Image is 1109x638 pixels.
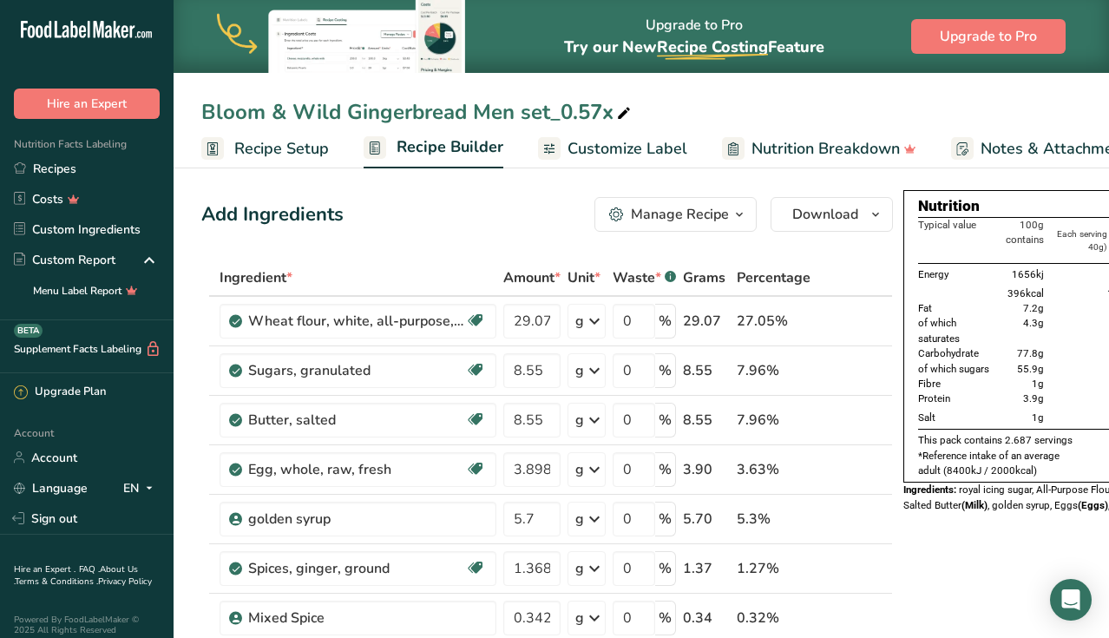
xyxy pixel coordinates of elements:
[1023,392,1044,405] span: 3.9g
[1017,347,1044,359] span: 77.8g
[98,576,152,588] a: Privacy Policy
[1023,302,1044,314] span: 7.2g
[248,459,465,480] div: Egg, whole, raw, fresh
[1023,317,1044,329] span: 4.3g
[918,264,1002,286] td: Energy
[79,563,100,576] a: FAQ .
[1007,287,1044,299] span: 396kcal
[771,197,893,232] button: Download
[15,576,98,588] a: Terms & Conditions .
[1078,499,1108,511] b: (Eggs)
[918,377,1002,391] td: Fibre
[737,509,810,529] div: 5.3%
[1032,378,1044,390] span: 1g
[575,410,584,431] div: g
[248,360,465,381] div: Sugars, granulated
[1050,579,1092,621] div: Open Intercom Messenger
[737,558,810,579] div: 1.27%
[14,615,160,635] div: Powered By FoodLabelMaker © 2025 All Rights Reserved
[564,36,824,57] span: Try our New Feature
[397,135,503,159] span: Recipe Builder
[575,311,584,332] div: g
[248,558,465,579] div: Spices, ginger, ground
[961,499,988,511] b: (Milk)
[683,311,730,332] div: 29.07
[683,360,730,381] div: 8.55
[722,129,916,168] a: Nutrition Breakdown
[568,267,600,288] span: Unit
[564,1,824,73] div: Upgrade to Pro
[657,36,768,57] span: Recipe Costing
[918,218,1002,264] th: Typical value
[14,563,75,576] a: Hire an Expert .
[503,267,561,288] span: Amount
[14,251,115,269] div: Custom Report
[737,608,810,628] div: 0.32%
[683,558,730,579] div: 1.37
[14,324,43,338] div: BETA
[248,410,465,431] div: Butter, salted
[918,301,1002,316] td: Fat
[568,137,687,161] span: Customize Label
[631,204,729,225] div: Manage Recipe
[911,19,1066,54] button: Upgrade to Pro
[918,391,1002,406] td: Protein
[594,197,757,232] button: Manage Recipe
[683,267,725,288] span: Grams
[14,89,160,119] button: Hire an Expert
[575,360,584,381] div: g
[918,362,1002,377] td: of which sugars
[14,563,138,588] a: About Us .
[683,608,730,628] div: 0.34
[575,608,584,628] div: g
[14,473,88,503] a: Language
[737,459,810,480] div: 3.63%
[575,459,584,480] div: g
[792,204,858,225] span: Download
[201,96,634,128] div: Bloom & Wild Gingerbread Men set_0.57x
[248,509,465,529] div: golden syrup
[918,450,1060,477] span: *Reference intake of an average adult (8400kJ / 2000kcal)
[737,360,810,381] div: 7.96%
[737,311,810,332] div: 27.05%
[918,316,1002,346] td: of which saturates
[918,346,1002,361] td: Carbohydrate
[737,267,810,288] span: Percentage
[613,267,676,288] div: Waste
[248,311,465,332] div: Wheat flour, white, all-purpose, self-rising, enriched
[1002,218,1047,264] th: 100g contains
[364,128,503,169] a: Recipe Builder
[538,129,687,168] a: Customize Label
[220,267,292,288] span: Ingredient
[903,483,956,496] span: Ingredients:
[575,558,584,579] div: g
[248,608,465,628] div: Mixed Spice
[683,410,730,431] div: 8.55
[1032,411,1044,424] span: 1g
[683,459,730,480] div: 3.90
[683,509,730,529] div: 5.70
[201,129,329,168] a: Recipe Setup
[234,137,329,161] span: Recipe Setup
[201,201,344,229] div: Add Ingredients
[918,407,1002,430] td: Salt
[14,384,106,401] div: Upgrade Plan
[737,410,810,431] div: 7.96%
[940,26,1037,47] span: Upgrade to Pro
[1017,363,1044,375] span: 55.9g
[123,477,160,498] div: EN
[751,137,900,161] span: Nutrition Breakdown
[1012,268,1044,280] span: 1656kj
[575,509,584,529] div: g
